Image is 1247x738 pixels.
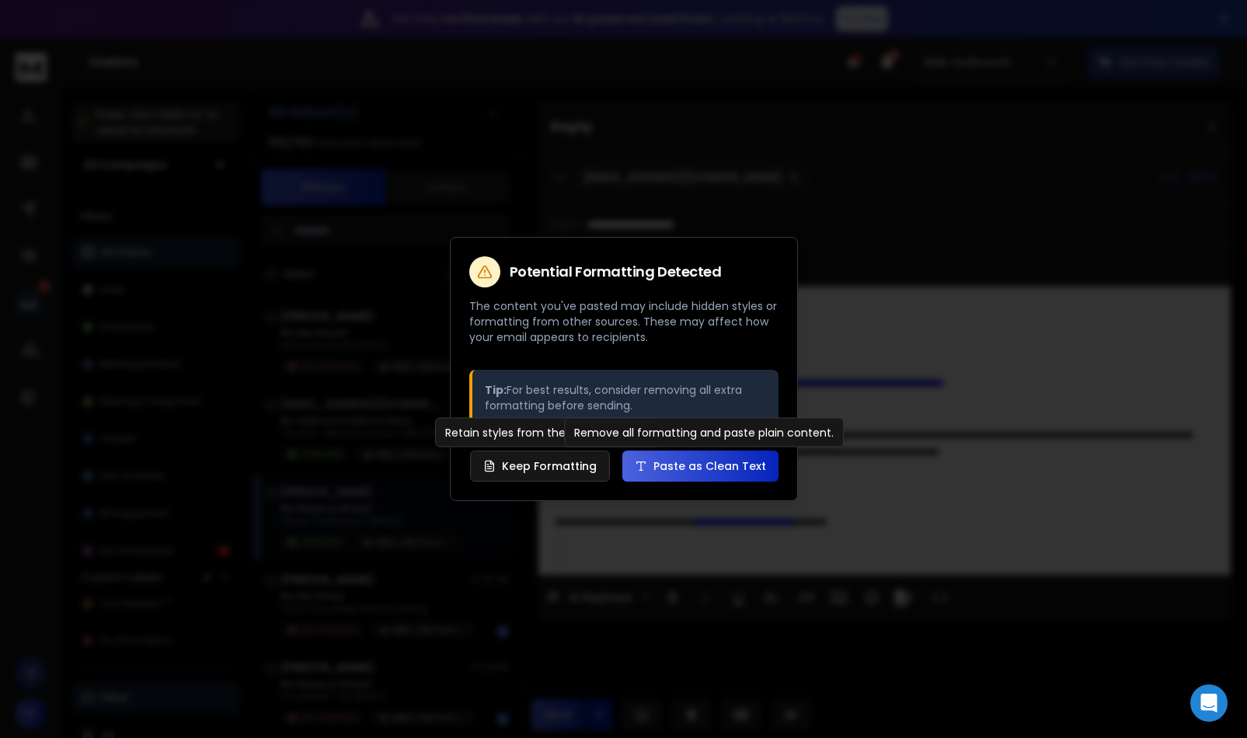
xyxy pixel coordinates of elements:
[1190,684,1228,722] div: Open Intercom Messenger
[485,382,507,398] strong: Tip:
[469,298,779,345] p: The content you've pasted may include hidden styles or formatting from other sources. These may a...
[485,382,766,413] p: For best results, consider removing all extra formatting before sending.
[435,418,660,447] div: Retain styles from the original source.
[470,451,610,482] button: Keep Formatting
[510,265,722,279] h2: Potential Formatting Detected
[564,418,844,447] div: Remove all formatting and paste plain content.
[622,451,779,482] button: Paste as Clean Text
